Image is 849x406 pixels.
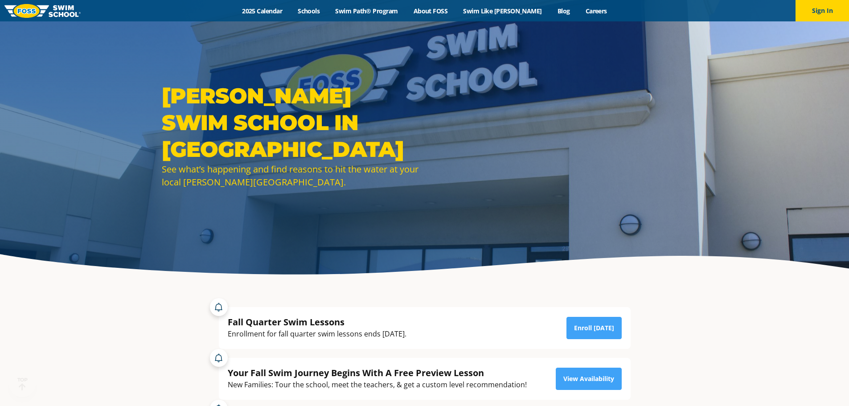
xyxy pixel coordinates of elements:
a: Enroll [DATE] [566,317,622,339]
div: New Families: Tour the school, meet the teachers, & get a custom level recommendation! [228,379,527,391]
a: View Availability [556,368,622,390]
div: Your Fall Swim Journey Begins With A Free Preview Lesson [228,367,527,379]
a: Schools [290,7,328,15]
h1: [PERSON_NAME] Swim School in [GEOGRAPHIC_DATA] [162,82,420,163]
div: See what’s happening and find reasons to hit the water at your local [PERSON_NAME][GEOGRAPHIC_DATA]. [162,163,420,189]
div: Enrollment for fall quarter swim lessons ends [DATE]. [228,328,406,340]
a: About FOSS [406,7,455,15]
a: Careers [578,7,615,15]
a: Swim Like [PERSON_NAME] [455,7,550,15]
div: Fall Quarter Swim Lessons [228,316,406,328]
a: Swim Path® Program [328,7,406,15]
div: TOP [17,377,28,391]
a: 2025 Calendar [234,7,290,15]
img: FOSS Swim School Logo [4,4,81,18]
a: Blog [550,7,578,15]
